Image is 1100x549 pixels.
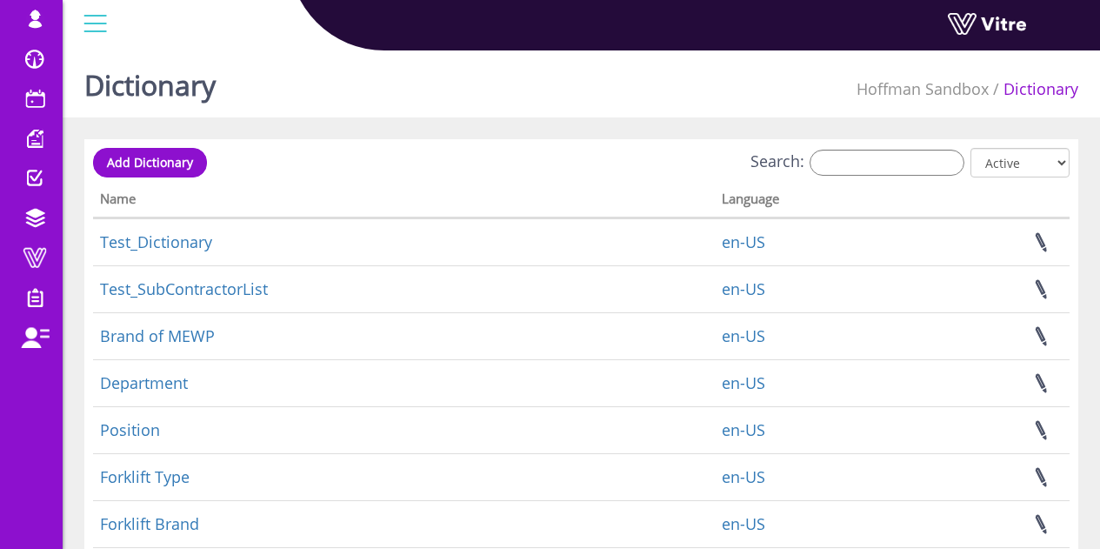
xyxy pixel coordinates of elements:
a: Hoffman Sandbox [857,78,989,99]
th: Name [93,185,715,218]
h1: Dictionary [84,44,216,117]
input: Search: [810,150,964,176]
a: en-US [722,513,765,534]
a: en-US [722,372,765,393]
a: Position [100,419,160,440]
a: en-US [722,419,765,440]
a: Department [100,372,188,393]
a: Add Dictionary [93,148,207,177]
a: Forklift Brand [100,513,199,534]
span: Add Dictionary [107,154,193,171]
th: Language [715,185,913,218]
a: en-US [722,231,765,252]
li: Dictionary [989,78,1078,101]
a: en-US [722,466,765,487]
a: Test_Dictionary [100,231,212,252]
a: en-US [722,325,765,346]
a: Brand of MEWP [100,325,215,346]
a: Test_SubContractorList [100,278,268,299]
label: Search: [750,150,964,176]
a: en-US [722,278,765,299]
a: Forklift Type [100,466,190,487]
